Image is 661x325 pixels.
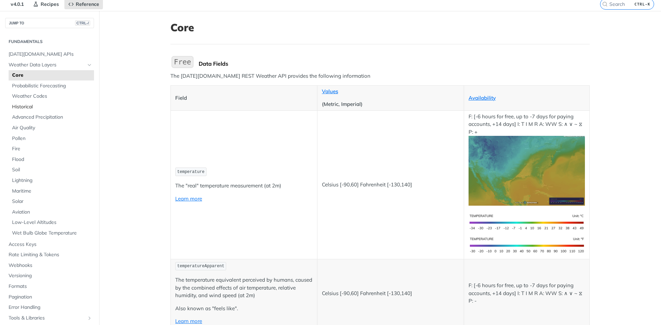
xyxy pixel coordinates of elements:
[469,167,585,174] span: Expand image
[322,290,459,297] p: Celsius [-90,60] Fahrenheit [-130,140]
[170,72,590,80] p: The [DATE][DOMAIN_NAME] REST Weather API provides the following information
[9,102,94,112] a: Historical
[9,304,92,311] span: Error Handling
[177,264,224,269] span: temperatureApparent
[9,315,85,322] span: Tools & Libraries
[12,93,92,100] span: Weather Codes
[9,62,85,68] span: Weather Data Layers
[12,219,92,226] span: Low-Level Altitudes
[12,124,92,131] span: Air Quality
[87,62,92,68] button: Hide subpages for Weather Data Layers
[12,209,92,216] span: Aviation
[76,1,99,7] span: Reference
[322,181,459,189] p: Celsius [-90,60] Fahrenheit [-130,140]
[5,39,94,45] h2: Fundamentals
[199,60,590,67] div: Data Fields
[9,283,92,290] span: Formats
[9,186,94,196] a: Maritime
[170,21,590,34] h1: Core
[9,241,92,248] span: Access Keys
[5,313,94,323] a: Tools & LibrariesShow subpages for Tools & Libraries
[12,156,92,163] span: Flood
[175,182,313,190] p: The "real" temperature measurement (at 2m)
[633,1,652,8] kbd: CTRL-K
[9,228,94,238] a: Wet Bulb Globe Temperature
[12,104,92,110] span: Historical
[12,198,92,205] span: Solar
[175,195,202,202] a: Learn more
[5,302,94,313] a: Error Handling
[469,95,496,101] a: Availability
[9,144,94,154] a: Fire
[9,123,94,133] a: Air Quality
[9,154,94,165] a: Flood
[12,188,92,195] span: Maritime
[9,175,94,186] a: Lightning
[9,91,94,101] a: Weather Codes
[469,113,585,206] p: F: [-6 hours for free, up to -7 days for paying accounts, +14 days] I: T I M R A: WW S: ∧ ∨ ~ ⧖ P: +
[9,51,92,58] span: [DATE][DOMAIN_NAME] APIs
[9,207,94,217] a: Aviation
[5,18,94,28] button: JUMP TOCTRL-/
[9,196,94,207] a: Solar
[12,166,92,173] span: Soil
[9,70,94,80] a: Core
[5,271,94,281] a: Versioning
[5,239,94,250] a: Access Keys
[9,165,94,175] a: Soil
[9,133,94,144] a: Pollen
[177,170,204,174] span: temperature
[469,241,585,248] span: Expand image
[9,294,92,301] span: Pagination
[322,100,459,108] p: (Metric, Imperial)
[5,60,94,70] a: Weather Data LayersHide subpages for Weather Data Layers
[12,83,92,89] span: Probabilistic Forecasting
[9,251,92,258] span: Rate Limiting & Tokens
[5,292,94,302] a: Pagination
[175,94,313,102] p: Field
[469,282,585,305] p: F: [-6 hours for free, up to -7 days for paying accounts, +14 days] I: T I M R A: WW S: ∧ ∨ ~ ⧖ P: -
[9,217,94,228] a: Low-Level Altitudes
[12,230,92,237] span: Wet Bulb Globe Temperature
[41,1,59,7] span: Recipes
[75,20,90,26] span: CTRL-/
[9,262,92,269] span: Webhooks
[322,88,338,95] a: Values
[12,145,92,152] span: Fire
[602,1,608,7] svg: Search
[9,112,94,122] a: Advanced Precipitation
[12,72,92,79] span: Core
[469,218,585,225] span: Expand image
[87,315,92,321] button: Show subpages for Tools & Libraries
[175,318,202,324] a: Learn more
[5,260,94,271] a: Webhooks
[12,135,92,142] span: Pollen
[9,81,94,91] a: Probabilistic Forecasting
[175,276,313,300] p: The temperature equivalent perceived by humans, caused by the combined effects of air temperature...
[9,272,92,279] span: Versioning
[5,250,94,260] a: Rate Limiting & Tokens
[12,177,92,184] span: Lightning
[12,114,92,121] span: Advanced Precipitation
[5,281,94,292] a: Formats
[5,49,94,59] a: [DATE][DOMAIN_NAME] APIs
[175,305,313,313] p: Also known as "feels like".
